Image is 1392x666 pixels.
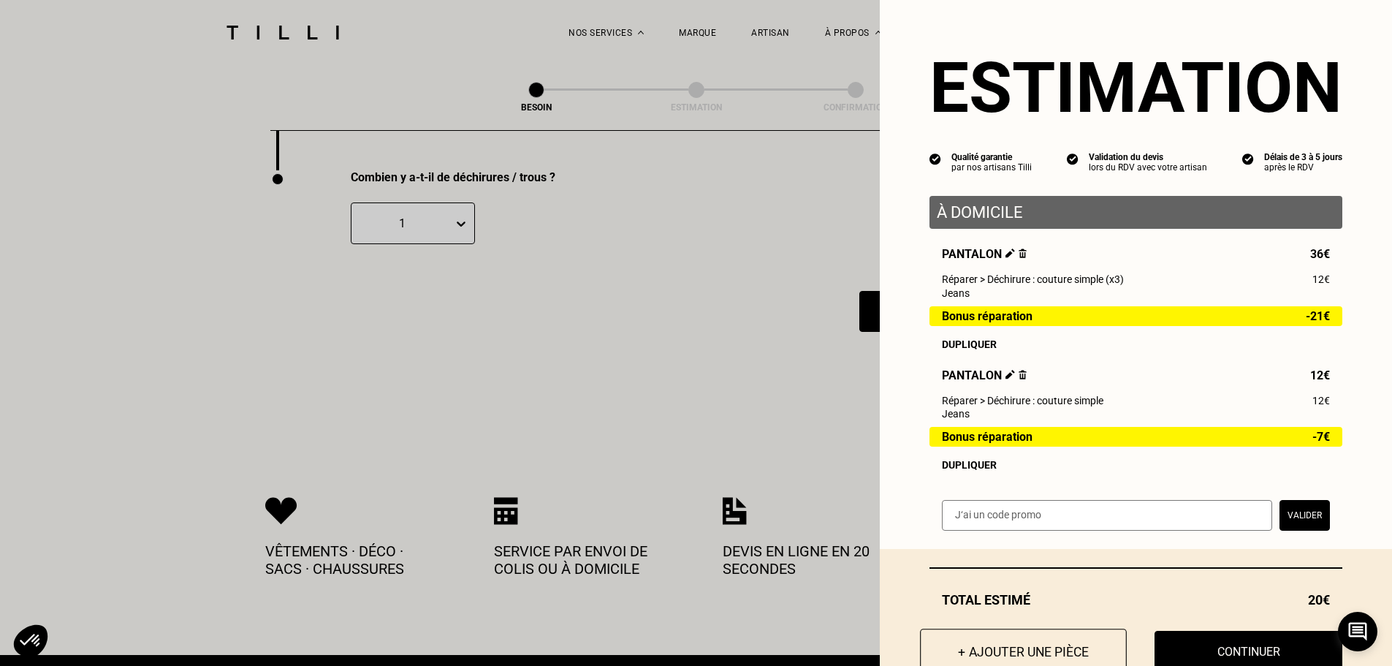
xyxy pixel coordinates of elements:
button: Valider [1279,500,1330,531]
div: Validation du devis [1089,152,1207,162]
img: Supprimer [1019,249,1027,258]
section: Estimation [929,47,1342,129]
span: 12€ [1310,368,1330,382]
span: 12€ [1312,395,1330,406]
input: J‘ai un code promo [942,500,1272,531]
span: -7€ [1312,431,1330,443]
img: icon list info [1067,152,1079,165]
span: Pantalon [942,368,1027,382]
img: Éditer [1005,249,1015,258]
div: Total estimé [929,592,1342,608]
span: -21€ [1306,310,1330,322]
span: Jeans [942,408,970,420]
span: Pantalon [942,247,1027,261]
img: icon list info [1242,152,1254,165]
span: Réparer > Déchirure : couture simple (x3) [942,273,1124,285]
div: lors du RDV avec votre artisan [1089,162,1207,173]
div: Qualité garantie [951,152,1032,162]
div: Dupliquer [942,338,1330,350]
p: À domicile [937,203,1335,222]
span: Bonus réparation [942,310,1032,322]
span: Jeans [942,287,970,299]
img: Supprimer [1019,370,1027,379]
span: 12€ [1312,273,1330,285]
img: icon list info [929,152,941,165]
div: Dupliquer [942,459,1330,471]
div: Délais de 3 à 5 jours [1264,152,1342,162]
img: Éditer [1005,370,1015,379]
span: 20€ [1308,592,1330,608]
div: par nos artisans Tilli [951,162,1032,173]
span: Réparer > Déchirure : couture simple [942,395,1103,406]
span: 36€ [1310,247,1330,261]
span: Bonus réparation [942,431,1032,443]
div: après le RDV [1264,162,1342,173]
